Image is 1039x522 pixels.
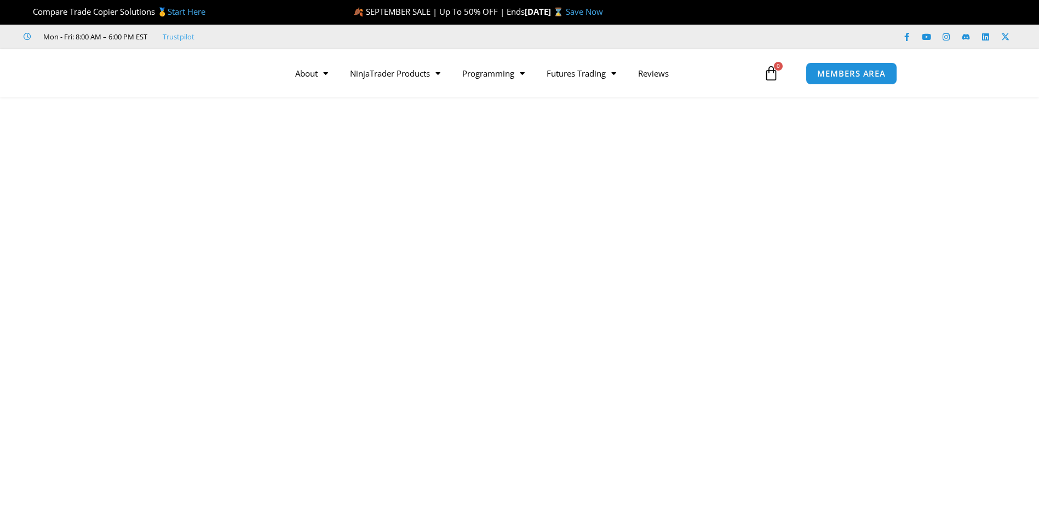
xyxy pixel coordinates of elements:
[566,6,603,17] a: Save Now
[163,30,194,43] a: Trustpilot
[284,61,339,86] a: About
[127,54,245,93] img: LogoAI | Affordable Indicators – NinjaTrader
[41,30,147,43] span: Mon - Fri: 8:00 AM – 6:00 PM EST
[24,6,205,17] span: Compare Trade Copier Solutions 🥇
[284,61,761,86] nav: Menu
[536,61,627,86] a: Futures Trading
[168,6,205,17] a: Start Here
[525,6,566,17] strong: [DATE] ⌛
[817,69,886,78] span: MEMBERS AREA
[774,62,783,71] span: 0
[627,61,680,86] a: Reviews
[451,61,536,86] a: Programming
[339,61,451,86] a: NinjaTrader Products
[747,57,795,89] a: 0
[806,62,897,85] a: MEMBERS AREA
[353,6,525,17] span: 🍂 SEPTEMBER SALE | Up To 50% OFF | Ends
[24,8,32,16] img: 🏆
